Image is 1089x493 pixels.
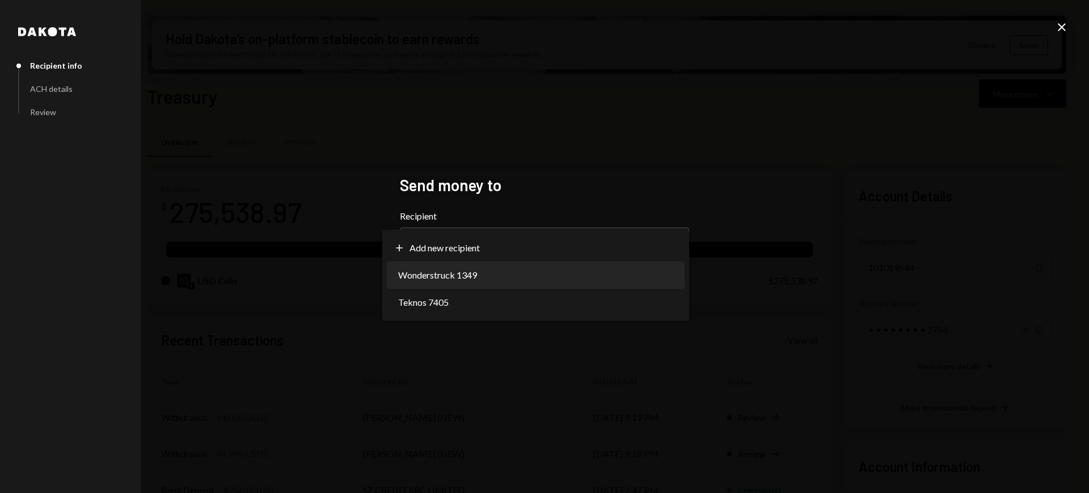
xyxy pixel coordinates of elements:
div: Recipient info [30,61,82,70]
button: Recipient [400,227,689,259]
div: Review [30,107,56,117]
label: Recipient [400,209,689,223]
div: ACH details [30,84,73,94]
span: Teknos 7405 [398,296,449,309]
span: Add new recipient [410,241,480,255]
span: Wonderstruck 1349 [398,268,477,282]
h2: Send money to [400,174,689,196]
